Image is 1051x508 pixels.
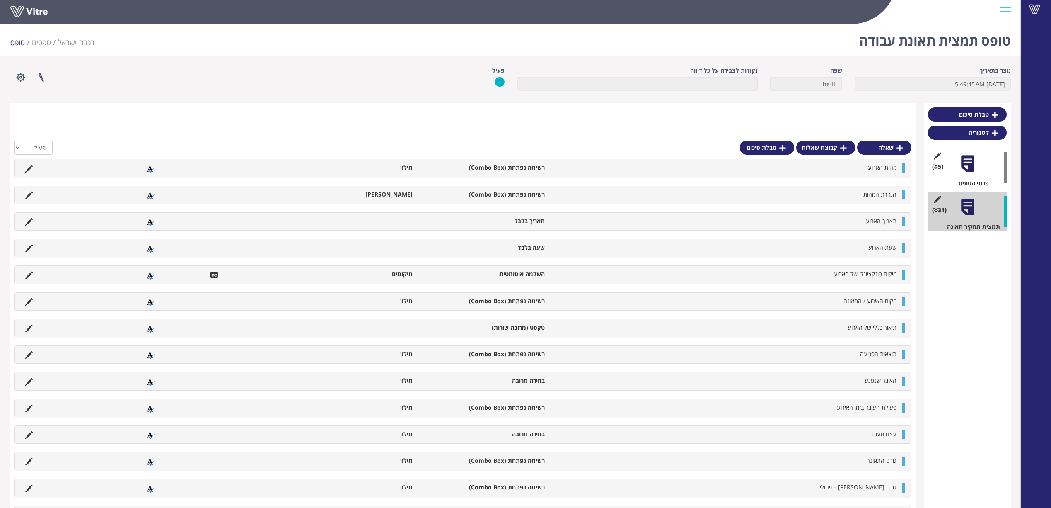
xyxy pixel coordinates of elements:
li: [PERSON_NAME] [285,190,417,199]
li: רשימה נפתחת (Combo Box) [417,190,548,199]
span: שעת הארוע [868,243,896,251]
a: שאלה [857,141,911,155]
li: מילון [285,483,417,491]
li: מילון [285,430,417,438]
img: yes [495,77,505,87]
div: פרטי הטופס [934,179,1007,187]
span: (5 ) [932,163,943,171]
span: תוצאות הפגיעה [860,350,896,358]
li: רשימה נפתחת (Combo Box) [417,350,548,358]
label: נקודות לצבירה על כל דיווח [690,66,758,75]
li: רשימה נפתחת (Combo Box) [417,403,548,412]
label: נוצר בתאריך [980,66,1011,75]
a: טבלת סיכום [740,141,794,155]
li: השלמה אוטומטית [417,270,548,278]
span: עצם מעורב [870,430,896,438]
label: פעיל [492,66,505,75]
span: פעולת העובד בזמן האירוע [837,403,896,411]
span: האיבר שנפגע [865,377,896,384]
li: בחירה מרובה [417,430,548,438]
span: הגדרת המהות [863,190,896,198]
li: בחירה מרובה [417,377,548,385]
li: רשימה נפתחת (Combo Box) [417,483,548,491]
span: גורם [PERSON_NAME] - ניהולי [820,483,896,491]
li: שעה בלבד [417,243,548,252]
span: גורם התאונה [866,457,896,464]
div: תמצית תחקיר תאונה [934,223,1007,231]
span: 335 [58,37,94,47]
span: תיאור כללי של הארוע [848,323,896,331]
li: רשימה נפתחת (Combo Box) [417,297,548,305]
li: מילון [285,163,417,172]
li: מילון [285,350,417,358]
a: טפסים [32,37,51,47]
h1: טופס תמצית תאונת עבודה [859,21,1011,56]
span: מקום האירוע / התאונה [843,297,896,305]
li: מילון [285,457,417,465]
li: מיקומים [285,270,417,278]
label: שפה [830,66,842,75]
a: קטגוריה [928,126,1007,140]
li: מילון [285,403,417,412]
span: מהות הארוע [868,163,896,171]
li: רשימה נפתחת (Combo Box) [417,457,548,465]
span: (31 ) [932,206,947,214]
li: טופס [10,37,32,48]
span: מיקום פונקציונלי של הארוע [834,270,896,278]
a: טבלת סיכום [928,107,1007,122]
span: תאריך הארוע [866,217,896,225]
a: קבוצת שאלות [796,141,855,155]
li: תאריך בלבד [417,217,548,225]
li: רשימה נפתחת (Combo Box) [417,163,548,172]
li: מילון [285,377,417,385]
li: מילון [285,297,417,305]
li: טקסט (מרובה שורות) [417,323,548,332]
